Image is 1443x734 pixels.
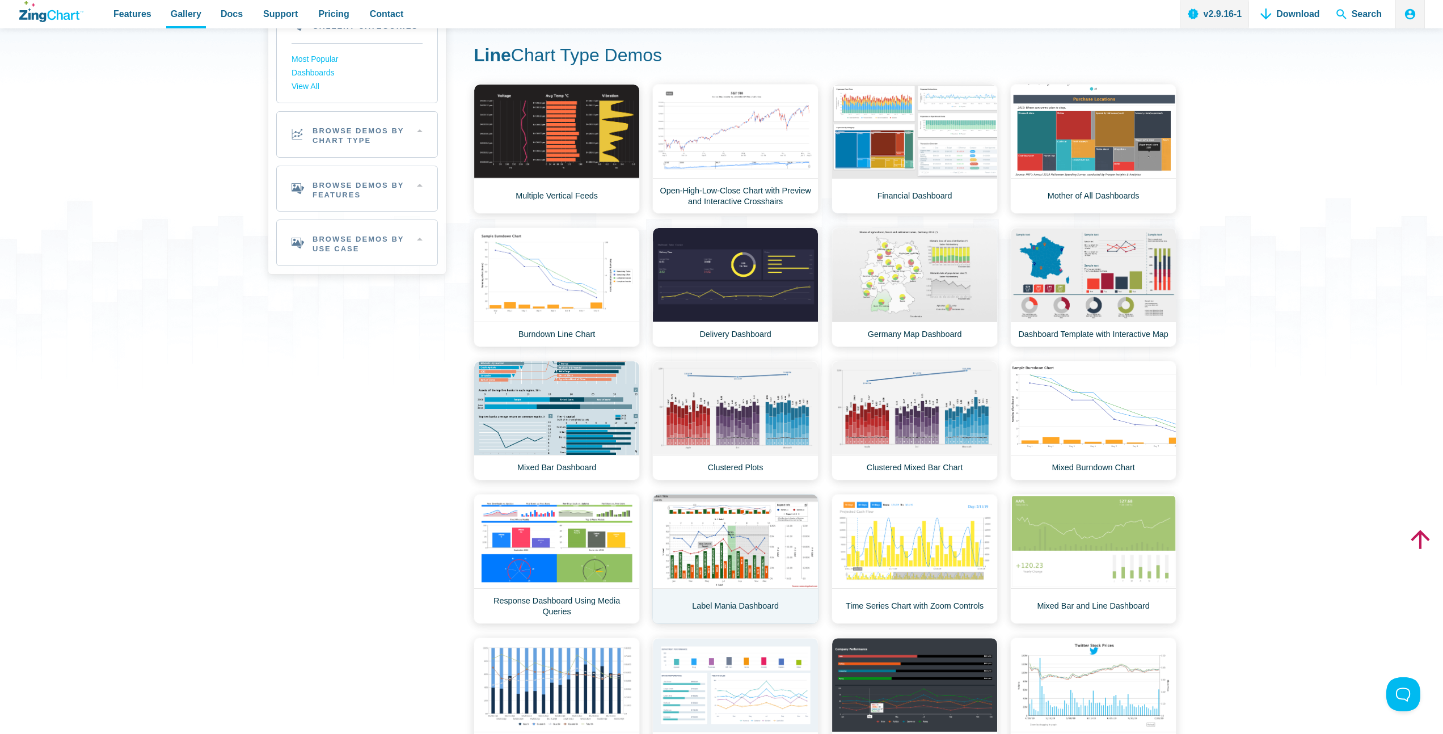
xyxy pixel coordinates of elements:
span: Gallery [171,6,201,22]
a: Time Series Chart with Zoom Controls [832,494,998,624]
h2: Browse Demos By Use Case [277,220,437,265]
a: Clustered Plots [652,361,818,480]
a: Financial Dashboard [832,84,998,214]
a: ZingChart Logo. Click to return to the homepage [19,1,83,22]
a: Clustered Mixed Bar Chart [832,361,998,480]
a: Dashboards [292,66,423,80]
a: Label Mania Dashboard [652,494,818,624]
span: Support [263,6,298,22]
span: Contact [370,6,404,22]
a: Burndown Line Chart [474,227,640,347]
span: Docs [221,6,243,22]
span: Features [113,6,151,22]
a: Most Popular [292,53,423,66]
iframe: Toggle Customer Support [1386,677,1420,711]
a: Multiple Vertical Feeds [474,84,640,214]
h2: Browse Demos By Features [277,166,437,212]
a: Germany Map Dashboard [832,227,998,347]
h2: Browse Demos By Chart Type [277,112,437,157]
a: Mixed Bar Dashboard [474,361,640,480]
a: Response Dashboard Using Media Queries [474,494,640,624]
a: Open-High-Low-Close Chart with Preview and Interactive Crosshairs [652,84,818,214]
a: Mother of All Dashboards [1010,84,1176,214]
a: Mixed Bar and Line Dashboard [1010,494,1176,624]
strong: Line [474,45,511,65]
span: Pricing [318,6,349,22]
a: Dashboard Template with Interactive Map [1010,227,1176,347]
a: Delivery Dashboard [652,227,818,347]
h1: Chart Type Demos [474,44,1175,69]
a: View All [292,80,423,94]
a: Mixed Burndown Chart [1010,361,1176,480]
